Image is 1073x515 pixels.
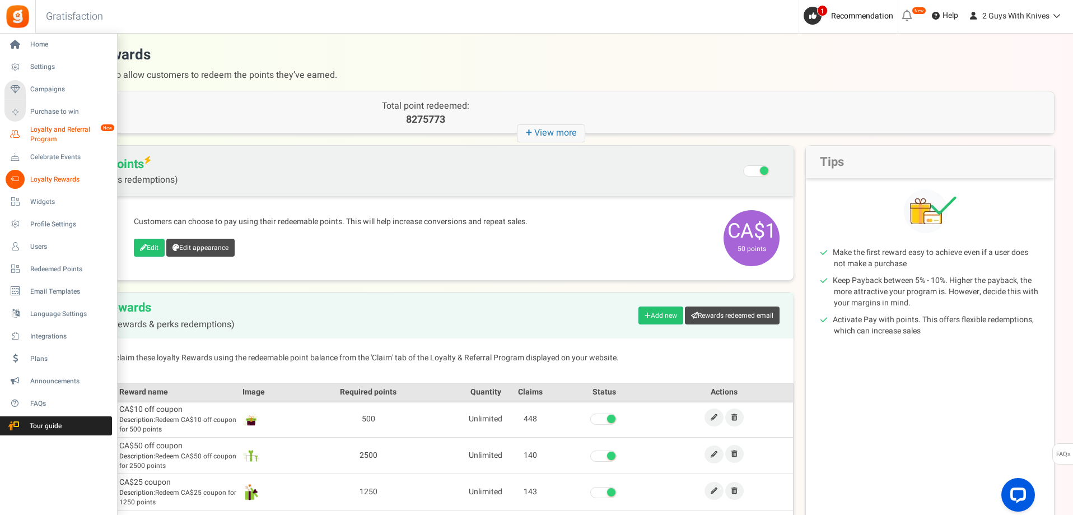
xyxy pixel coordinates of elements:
span: Profile Settings [30,220,109,229]
a: Edit [705,409,724,426]
td: 448 [508,401,553,437]
a: Widgets [4,192,112,211]
img: Tips [904,189,957,233]
a: Edit [134,239,165,257]
th: Quantity [463,383,508,401]
a: Email Templates [4,282,112,301]
span: Loyalty and Referral Program [30,125,112,144]
span: Redeem CA$10 off coupon for 500 points [119,415,237,434]
th: Reward name [116,383,240,401]
span: Settings [30,62,109,72]
span: Tour guide [5,421,83,431]
td: Unlimited [463,437,508,474]
a: Rewards redeemed email [685,307,780,324]
h1: Loyalty rewards [46,45,1055,85]
th: Actions [656,383,794,401]
a: Profile Settings [4,215,112,234]
span: Redeemed Points [30,265,109,274]
a: Edit appearance [166,239,235,257]
span: FAQs [30,399,109,409]
a: Remove [725,482,744,500]
span: Multiple options to allow customers to redeem the points they’ve earned. [46,65,1055,85]
span: Language Settings [30,309,109,319]
td: 500 [273,401,463,437]
span: Announcements [30,377,109,386]
span: (Fixed points rewards & perks redemptions) [61,320,235,330]
a: 1 Recommendation [804,7,898,25]
a: Remove [725,445,744,463]
li: Activate Pay with points. This offers flexible redemptions, which can increase sales [834,314,1040,337]
b: Description: [119,415,155,425]
span: Purchase to win [30,107,109,117]
span: Redeem CA$50 off coupon for 2500 points [119,452,237,471]
th: Required points [273,383,463,401]
a: Announcements [4,372,112,391]
span: FAQs [1056,444,1071,465]
span: 2 Guys With Knives [982,10,1049,22]
li: Make the first reward easy to achieve even if a user does not make a purchase [834,247,1040,270]
td: CA$10 off coupon [116,401,240,437]
th: Image [240,383,273,401]
td: 143 [508,474,553,511]
span: Celebrate Events [30,152,109,162]
a: Campaigns [4,80,112,99]
img: Gratisfaction [5,4,30,29]
a: Edit [705,482,724,500]
a: Remove [725,409,744,426]
th: Status [553,383,655,401]
p: Total point redeemed: [300,100,551,113]
a: Redeemed Points [4,259,112,279]
td: Unlimited [463,474,508,511]
a: Edit [705,446,724,463]
h3: Gratisfaction [34,6,115,28]
span: 1 [817,5,828,16]
h2: Tips [806,146,1054,178]
small: 50 points [726,244,777,254]
a: Home [4,35,112,54]
span: (Flexible points redemptions) [61,175,178,185]
a: Users [4,237,112,256]
h2: Loyalty Rewards [61,301,235,330]
span: Pay with points [61,157,178,185]
a: Plans [4,349,112,368]
p: Customers can claim these loyalty Rewards using the redeemable point balance from the 'Claim' tab... [61,352,780,364]
td: 2500 [273,437,463,474]
a: Loyalty and Referral Program New [4,125,112,144]
span: Plans [30,354,109,364]
span: Redeem CA$25 coupon for 1250 points [119,488,237,507]
p: 8275773 [300,113,551,127]
i: View more [517,124,585,142]
td: 140 [508,437,553,474]
span: Recommendation [831,10,893,22]
span: CA$1 [724,210,780,266]
span: Users [30,242,109,252]
a: Help [927,7,963,25]
span: Help [940,10,958,21]
span: Email Templates [30,287,109,296]
span: Loyalty Rewards [30,175,109,184]
a: FAQs [4,394,112,413]
em: New [912,7,926,15]
p: Customers can choose to pay using their redeemable points. This will help increase conversions an... [134,216,712,228]
td: 1250 [273,474,463,511]
b: Description: [119,451,155,461]
span: Widgets [30,197,109,207]
th: Claims [508,383,553,401]
a: Purchase to win [4,103,112,122]
img: Reward [242,484,259,500]
td: CA$25 coupon [116,474,240,511]
img: Reward [242,447,259,464]
img: Reward [242,411,259,428]
em: New [100,124,115,132]
span: Home [30,40,109,49]
a: Settings [4,58,112,77]
a: Language Settings [4,304,112,323]
a: Loyalty Rewards [4,170,112,189]
td: Unlimited [463,401,508,437]
td: CA$50 off coupon [116,437,240,474]
span: Integrations [30,332,109,341]
a: Celebrate Events [4,147,112,166]
li: Keep Payback between 5% - 10%. Higher the payback, the more attractive your program is. However, ... [834,275,1040,309]
a: Integrations [4,327,112,346]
